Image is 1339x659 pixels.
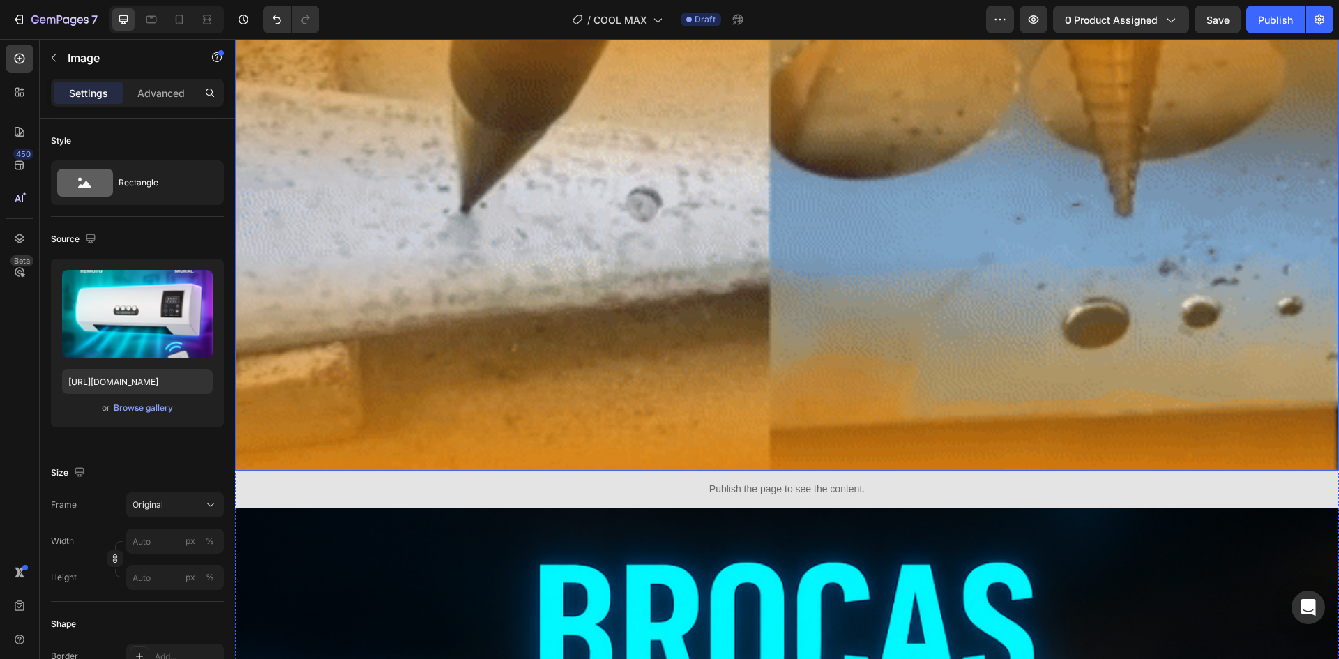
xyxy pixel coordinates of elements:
[587,13,591,27] span: /
[1065,13,1158,27] span: 0 product assigned
[10,255,33,266] div: Beta
[1292,591,1325,624] div: Open Intercom Messenger
[102,400,110,416] span: or
[51,535,74,547] label: Width
[126,492,224,517] button: Original
[114,402,173,414] div: Browse gallery
[51,571,77,584] label: Height
[51,464,88,483] div: Size
[51,230,99,249] div: Source
[62,369,213,394] input: https://example.com/image.jpg
[6,6,104,33] button: 7
[1195,6,1241,33] button: Save
[202,569,218,586] button: px
[593,13,647,27] span: COOL MAX
[119,167,204,199] div: Rectangle
[51,135,71,147] div: Style
[695,13,716,26] span: Draft
[126,565,224,590] input: px%
[182,569,199,586] button: %
[1258,13,1293,27] div: Publish
[68,50,186,66] p: Image
[133,499,163,511] span: Original
[186,535,195,547] div: px
[13,149,33,160] div: 450
[137,86,185,100] p: Advanced
[182,533,199,550] button: %
[126,529,224,554] input: px%
[62,270,213,358] img: preview-image
[186,571,195,584] div: px
[51,499,77,511] label: Frame
[1053,6,1189,33] button: 0 product assigned
[1206,14,1230,26] span: Save
[1246,6,1305,33] button: Publish
[113,401,174,415] button: Browse gallery
[202,533,218,550] button: px
[235,39,1339,659] iframe: Design area
[263,6,319,33] div: Undo/Redo
[206,535,214,547] div: %
[91,11,98,28] p: 7
[69,86,108,100] p: Settings
[51,618,76,630] div: Shape
[206,571,214,584] div: %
